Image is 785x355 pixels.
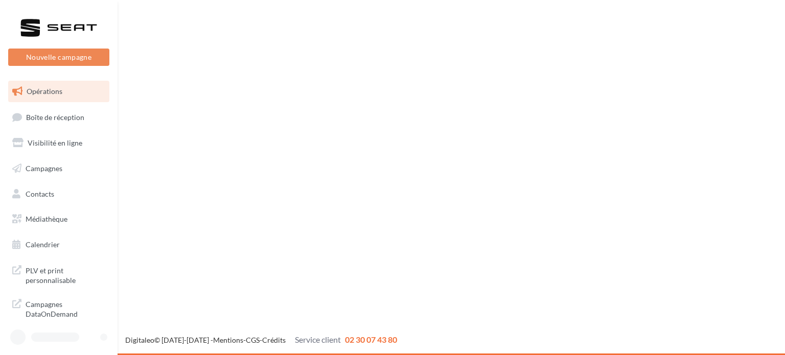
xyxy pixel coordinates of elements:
a: Calendrier [6,234,111,255]
span: PLV et print personnalisable [26,264,105,286]
span: Campagnes [26,164,62,173]
span: © [DATE]-[DATE] - - - [125,336,397,344]
a: PLV et print personnalisable [6,259,111,290]
a: Campagnes [6,158,111,179]
a: Boîte de réception [6,106,111,128]
span: Boîte de réception [26,112,84,121]
span: Service client [295,335,341,344]
a: Médiathèque [6,208,111,230]
span: Campagnes DataOnDemand [26,297,105,319]
a: Visibilité en ligne [6,132,111,154]
a: Crédits [262,336,286,344]
a: CGS [246,336,260,344]
button: Nouvelle campagne [8,49,109,66]
span: Contacts [26,189,54,198]
span: Calendrier [26,240,60,249]
span: Visibilité en ligne [28,138,82,147]
a: Campagnes DataOnDemand [6,293,111,323]
a: Digitaleo [125,336,154,344]
span: Médiathèque [26,215,67,223]
a: Opérations [6,81,111,102]
a: Contacts [6,183,111,205]
a: Mentions [213,336,243,344]
span: Opérations [27,87,62,96]
span: 02 30 07 43 80 [345,335,397,344]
